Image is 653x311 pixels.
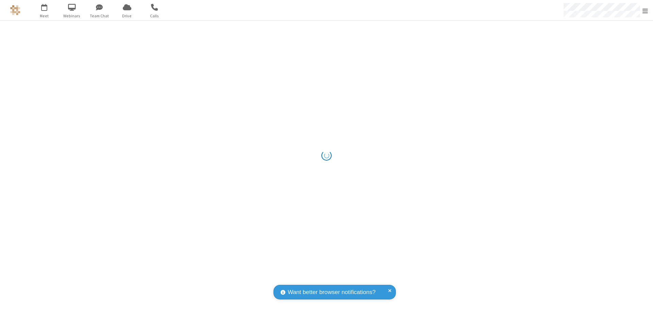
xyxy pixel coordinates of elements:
[87,13,112,19] span: Team Chat
[32,13,57,19] span: Meet
[114,13,140,19] span: Drive
[142,13,167,19] span: Calls
[59,13,85,19] span: Webinars
[288,288,375,297] span: Want better browser notifications?
[10,5,20,15] img: QA Selenium DO NOT DELETE OR CHANGE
